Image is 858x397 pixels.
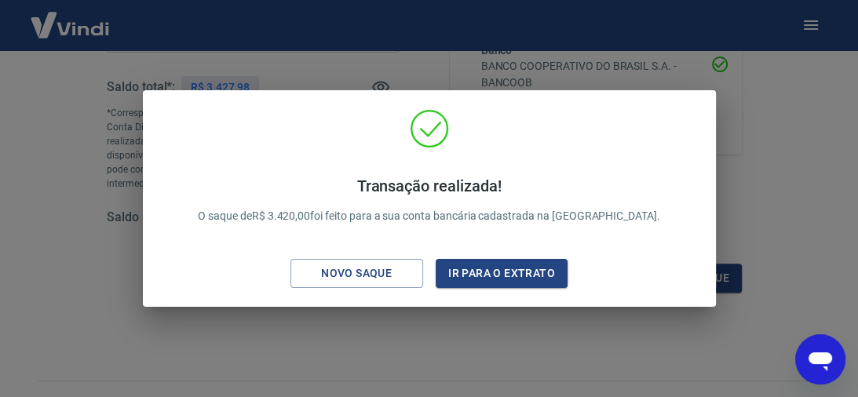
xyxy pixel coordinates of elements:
[290,259,423,288] button: Novo saque
[436,259,568,288] button: Ir para o extrato
[302,264,411,283] div: Novo saque
[795,334,845,384] iframe: Botão para abrir a janela de mensagens
[198,177,660,195] h4: Transação realizada!
[198,177,660,224] p: O saque de R$ 3.420,00 foi feito para a sua conta bancária cadastrada na [GEOGRAPHIC_DATA].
